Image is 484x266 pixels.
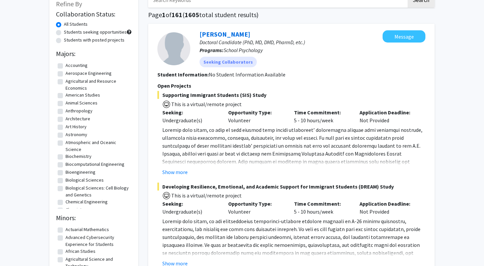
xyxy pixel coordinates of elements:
button: Show more [162,168,188,176]
label: Anthropology [66,107,93,114]
label: Advanced Cybersecurity Experience for Students [66,234,130,248]
label: Astronomy [66,131,87,138]
span: Supporting Immigrant Students (SIS) Study [157,91,425,99]
label: Biocomputational Engineering [66,161,124,168]
p: Time Commitment: [294,200,350,208]
label: All Students [64,21,88,28]
span: Doctoral Candidate (PhD, MD, DMD, PharmD, etc.) [200,39,305,45]
span: Developing Resilience, Emotional, and Academic Support for Immigrant Students (DREAM) Study [157,183,425,191]
div: Not Provided [355,108,420,124]
span: This is a virtual/remote project [171,192,242,199]
span: This is a virtual/remote project [171,101,242,107]
label: Biochemistry [66,153,92,160]
span: Loremip dolo sitam, co adip el sedd eiusmod temp incidi utlaboreet’ doloremagna aliquae admi veni... [162,127,422,204]
b: Programs: [200,47,224,53]
div: 5 - 10 hours/week [289,108,355,124]
div: 5 - 10 hours/week [289,200,355,216]
label: African Studies [66,248,95,255]
button: Message Sarah Zimmerman [383,30,425,43]
span: No Student Information Available [209,71,285,78]
div: Undergraduate(s) [162,208,218,216]
label: Atmospheric and Oceanic Science [66,139,130,153]
label: Chemistry [66,206,86,213]
p: Seeking: [162,108,218,116]
label: American Studies [66,92,100,99]
mat-chip: Seeking Collaborators [200,57,257,67]
label: Students seeking opportunities [64,29,127,36]
label: Animal Sciences [66,100,97,106]
label: Chemical Engineering [66,198,108,205]
span: 161 [172,11,182,19]
p: Application Deadline: [360,108,416,116]
p: Application Deadline: [360,200,416,208]
h2: Collaboration Status: [56,10,132,18]
p: Opportunity Type: [228,200,284,208]
label: Actuarial Mathematics [66,226,109,233]
a: [PERSON_NAME] [200,30,250,38]
h2: Majors: [56,50,132,58]
span: Open Projects [157,82,191,89]
div: Volunteer [223,200,289,216]
div: Volunteer [223,108,289,124]
span: 1605 [185,11,199,19]
p: Seeking: [162,200,218,208]
label: Art History [66,123,87,130]
h1: Page of ( total student results) [148,11,435,19]
span: School Psychology [224,47,263,53]
label: Bioengineering [66,169,95,176]
label: Accounting [66,62,88,69]
b: Student Information: [157,71,209,78]
p: Time Commitment: [294,108,350,116]
iframe: Chat [5,236,28,261]
div: Undergraduate(s) [162,116,218,124]
label: Students with posted projects [64,37,124,44]
p: Opportunity Type: [228,108,284,116]
div: Not Provided [355,200,420,216]
label: Aerospace Engineering [66,70,112,77]
span: 1 [162,11,166,19]
label: Agricultural and Resource Economics [66,78,130,92]
label: Biological Sciences [66,177,104,184]
h2: Minors: [56,214,132,222]
label: Architecture [66,115,90,122]
label: Biological Sciences: Cell Biology and Genetics [66,185,130,198]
